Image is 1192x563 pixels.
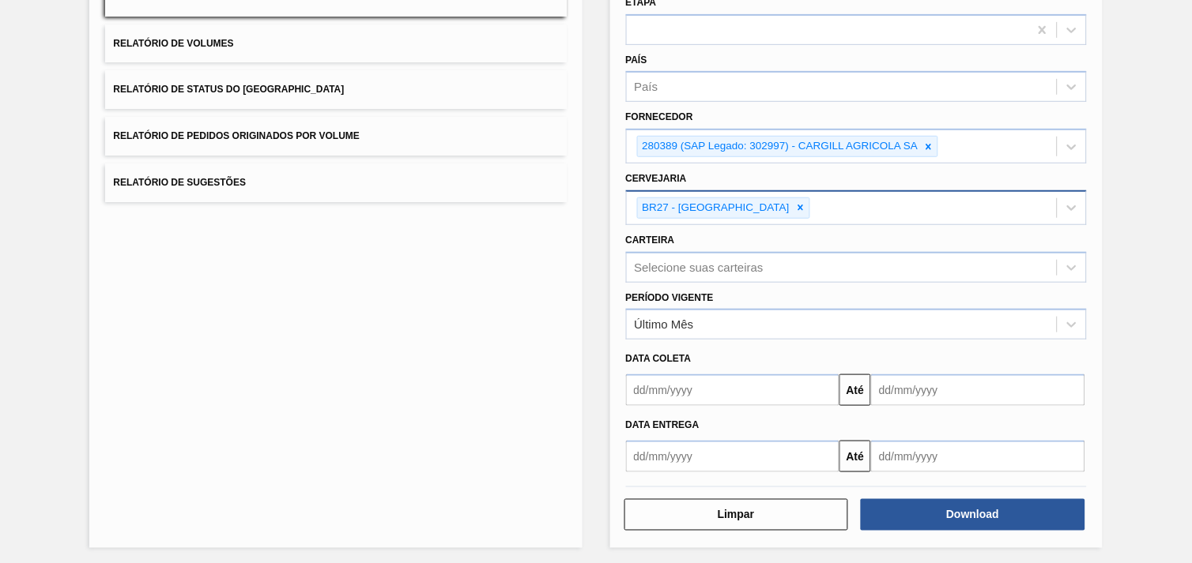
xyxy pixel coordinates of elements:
[638,198,792,218] div: BR27 - [GEOGRAPHIC_DATA]
[105,70,566,109] button: Relatório de Status do [GEOGRAPHIC_DATA]
[839,441,871,472] button: Até
[635,261,764,274] div: Selecione suas carteiras
[626,419,700,430] span: Data entrega
[638,137,921,156] div: 280389 (SAP Legado: 302997) - CARGILL AGRICOLA SA
[624,499,849,531] button: Limpar
[626,235,675,246] label: Carteira
[861,499,1085,531] button: Download
[113,84,344,95] span: Relatório de Status do [GEOGRAPHIC_DATA]
[626,173,687,184] label: Cervejaria
[626,441,840,472] input: dd/mm/yyyy
[113,177,246,188] span: Relatório de Sugestões
[635,81,658,94] div: País
[871,374,1085,406] input: dd/mm/yyyy
[626,54,647,66] label: País
[626,353,692,364] span: Data coleta
[626,111,693,122] label: Fornecedor
[105,117,566,156] button: Relatório de Pedidos Originados por Volume
[626,292,714,303] label: Período Vigente
[635,318,694,332] div: Último Mês
[839,374,871,406] button: Até
[871,441,1085,472] input: dd/mm/yyyy
[626,374,840,406] input: dd/mm/yyyy
[113,38,233,49] span: Relatório de Volumes
[105,163,566,202] button: Relatório de Sugestões
[113,130,360,141] span: Relatório de Pedidos Originados por Volume
[105,24,566,63] button: Relatório de Volumes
